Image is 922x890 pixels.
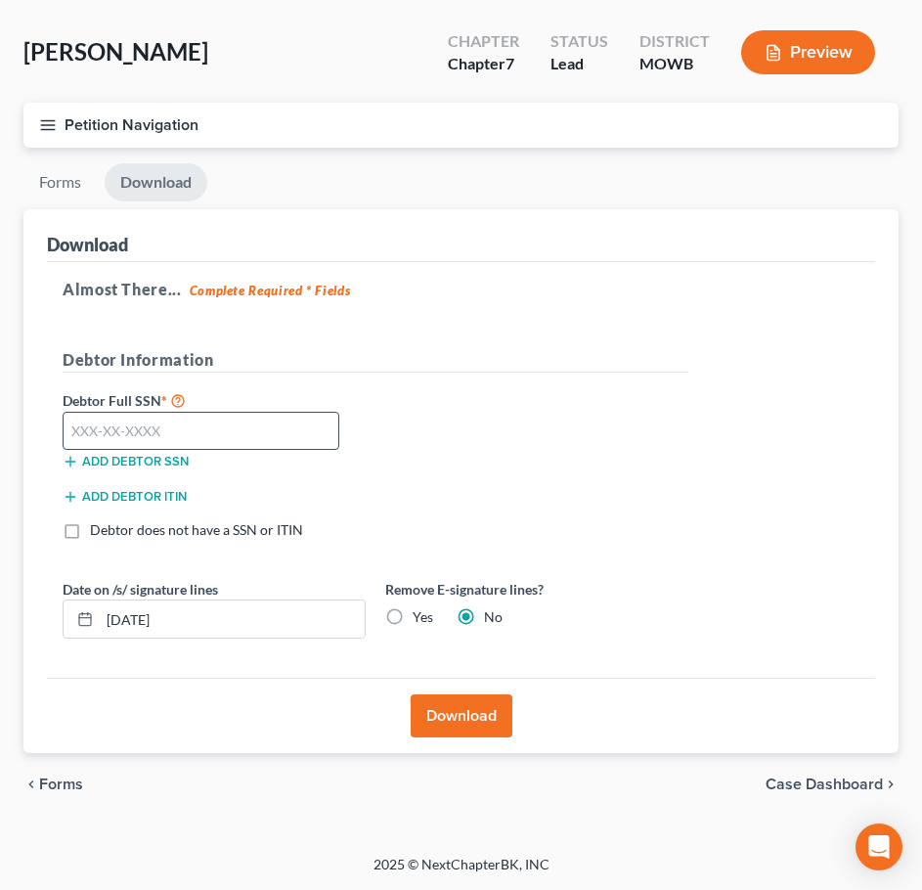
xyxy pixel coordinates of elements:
label: No [484,607,503,627]
strong: Complete Required * Fields [190,283,351,298]
label: Date on /s/ signature lines [63,579,218,600]
button: chevron_left Forms [23,777,110,792]
div: Chapter [448,53,519,75]
label: Debtor does not have a SSN or ITIN [90,520,303,540]
i: chevron_right [883,777,899,792]
button: Add debtor SSN [63,454,189,469]
div: Status [550,30,608,53]
div: 2025 © NextChapterBK, INC [110,855,813,890]
div: Chapter [448,30,519,53]
input: MM/DD/YYYY [100,601,365,638]
button: Preview [741,30,875,74]
span: 7 [505,54,514,72]
div: Lead [550,53,608,75]
a: Download [105,163,207,201]
i: chevron_left [23,777,39,792]
button: Add debtor ITIN [63,489,187,505]
h5: Debtor Information [63,348,688,373]
input: XXX-XX-XXXX [63,412,339,451]
button: Download [411,694,512,737]
button: Petition Navigation [23,103,899,148]
span: Case Dashboard [766,777,883,792]
div: Open Intercom Messenger [856,823,902,870]
label: Yes [413,607,433,627]
div: MOWB [639,53,710,75]
a: Case Dashboard chevron_right [766,777,899,792]
span: [PERSON_NAME] [23,37,208,66]
a: Forms [23,163,97,201]
div: Download [47,233,128,256]
label: Debtor Full SSN [53,388,375,412]
h5: Almost There... [63,278,859,301]
div: District [639,30,710,53]
label: Remove E-signature lines? [385,579,688,600]
span: Forms [39,777,83,792]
